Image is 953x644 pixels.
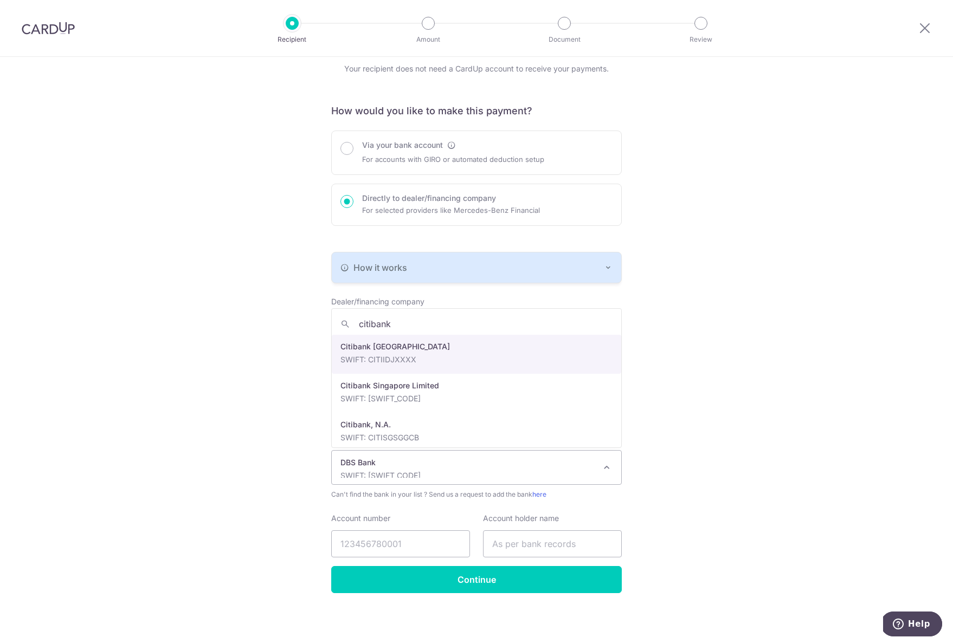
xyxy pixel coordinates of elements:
span: Help [25,8,47,17]
label: Account holder name [483,513,559,524]
p: Document [524,34,604,45]
p: For accounts with GIRO or automated deduction setup [362,153,544,166]
p: SWIFT: CITISGSGGCB [340,432,613,443]
span: DBS Bank [332,451,621,484]
span: How it works [353,261,407,274]
a: here [532,490,546,498]
label: Directly to dealer/financing company [362,193,496,204]
input: As per bank records [483,530,622,557]
button: How it works [332,252,621,283]
input: Continue [331,566,622,593]
iframe: Opens a widget where you can find more information [883,612,942,639]
p: Review [661,34,741,45]
p: Citibank, N.A. [340,419,613,430]
p: DBS Bank [340,457,595,468]
p: SWIFT: CITIIDJXXXX [340,354,613,365]
p: Citibank Singapore Limited [340,380,613,391]
p: Recipient [252,34,332,45]
input: 123456780001 [331,530,470,557]
p: SWIFT: [SWIFT_CODE] [340,393,613,404]
img: CardUp [22,22,75,35]
p: Amount [388,34,468,45]
span: Can't find the bank in your list ? Send us a request to add the bank [331,489,622,500]
span: DBS Bank [331,450,622,485]
p: SWIFT: [SWIFT_CODE] [340,470,595,481]
label: Account number [331,513,390,524]
label: Dealer/financing company [331,296,424,307]
div: Your recipient does not need a CardUp account to receive your payments. [331,63,622,74]
p: Citibank [GEOGRAPHIC_DATA] [340,341,613,352]
label: Via your bank account [362,140,443,151]
h6: How would you like to make this payment? [331,105,622,118]
p: For selected providers like Mercedes-Benz Financial [362,204,540,217]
